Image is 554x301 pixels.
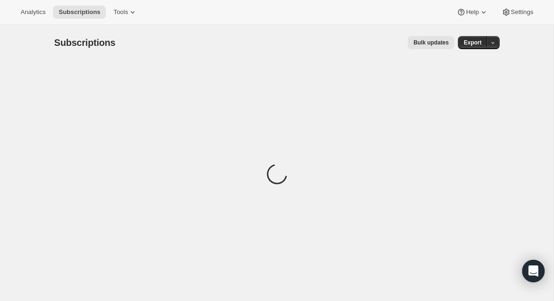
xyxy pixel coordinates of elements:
span: Help [466,8,479,16]
button: Bulk updates [408,36,454,49]
span: Subscriptions [59,8,100,16]
span: Export [464,39,481,46]
span: Subscriptions [54,37,116,48]
span: Settings [511,8,533,16]
button: Analytics [15,6,51,19]
span: Tools [113,8,128,16]
span: Analytics [21,8,45,16]
button: Help [451,6,494,19]
span: Bulk updates [413,39,449,46]
button: Settings [496,6,539,19]
button: Export [458,36,487,49]
button: Tools [108,6,143,19]
button: Subscriptions [53,6,106,19]
div: Open Intercom Messenger [522,260,545,282]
